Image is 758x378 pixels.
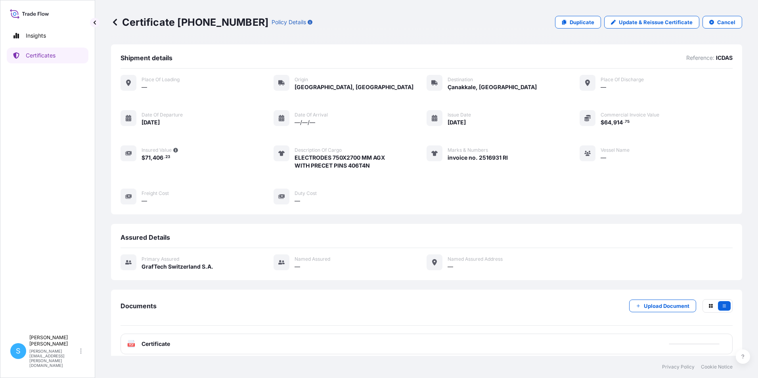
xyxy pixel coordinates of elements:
span: Issue Date [448,112,471,118]
span: , [611,120,613,125]
span: Certificate [142,340,170,348]
p: Policy Details [272,18,306,26]
p: Duplicate [570,18,594,26]
span: Documents [121,302,157,310]
span: 406 [153,155,163,160]
span: 75 [625,120,630,123]
span: — [295,263,300,271]
span: — [295,197,300,205]
span: Insured Value [142,147,172,153]
span: Vessel Name [601,147,630,153]
span: . [164,156,165,158]
p: [PERSON_NAME][EMAIL_ADDRESS][PERSON_NAME][DOMAIN_NAME] [29,349,78,368]
span: Named Assured [295,256,330,262]
span: Named Assured Address [448,256,503,262]
p: Insights [26,32,46,40]
span: Place of discharge [601,76,644,83]
a: Update & Reissue Certificate [604,16,699,29]
span: Place of Loading [142,76,180,83]
span: Date of departure [142,112,183,118]
a: Cookie Notice [701,364,733,370]
button: Cancel [702,16,742,29]
span: invoice no. 2516931 RI [448,154,508,162]
p: Upload Document [644,302,689,310]
span: — [142,83,147,91]
span: Duty Cost [295,190,317,197]
span: 914 [613,120,623,125]
p: Certificate [PHONE_NUMBER] [111,16,268,29]
button: Upload Document [629,300,696,312]
p: Cancel [717,18,735,26]
a: Insights [7,28,88,44]
span: 71 [145,155,151,160]
span: $ [142,155,145,160]
span: 23 [165,156,170,158]
span: . [623,120,624,123]
span: Date of arrival [295,112,328,118]
span: 64 [604,120,611,125]
span: Description of cargo [295,147,342,153]
span: $ [601,120,604,125]
span: Primary assured [142,256,179,262]
p: [PERSON_NAME] [PERSON_NAME] [29,334,78,347]
text: PDF [129,344,134,346]
p: ICDAS [716,54,733,62]
span: — [142,197,147,205]
p: Reference: [686,54,714,62]
span: [DATE] [448,118,466,126]
span: Destination [448,76,473,83]
a: Certificates [7,48,88,63]
span: Origin [295,76,308,83]
span: [GEOGRAPHIC_DATA], [GEOGRAPHIC_DATA] [295,83,413,91]
span: GrafTech Switzerland S.A. [142,263,213,271]
p: Certificates [26,52,56,59]
span: , [151,155,153,160]
span: — [601,154,606,162]
span: Assured Details [121,233,170,241]
span: Marks & Numbers [448,147,488,153]
span: Shipment details [121,54,172,62]
span: Commercial Invoice Value [601,112,659,118]
a: Privacy Policy [662,364,695,370]
p: Update & Reissue Certificate [619,18,693,26]
span: Freight Cost [142,190,169,197]
span: Çanakkale, [GEOGRAPHIC_DATA] [448,83,537,91]
span: ELECTRODES 750X2700 MM AGX WITH PRECET PINS 406T4N [295,154,385,170]
span: — [601,83,606,91]
span: S [16,347,21,355]
span: [DATE] [142,118,160,126]
span: — [448,263,453,271]
span: —/—/— [295,118,315,126]
a: Duplicate [555,16,601,29]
